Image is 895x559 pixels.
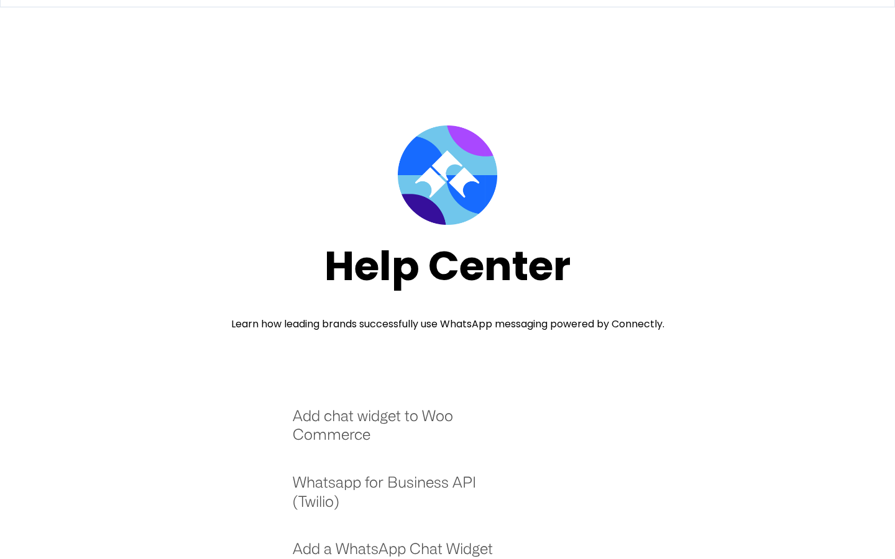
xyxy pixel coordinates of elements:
a: Whatsapp for Business API (Twilio) [293,473,510,523]
ul: Language list [25,537,75,555]
div: Help Center [324,243,571,289]
div: Learn how leading brands successfully use WhatsApp messaging powered by Connectly. [231,317,664,332]
aside: Language selected: English [12,537,75,555]
a: Add chat widget to Woo Commerce [293,406,510,457]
